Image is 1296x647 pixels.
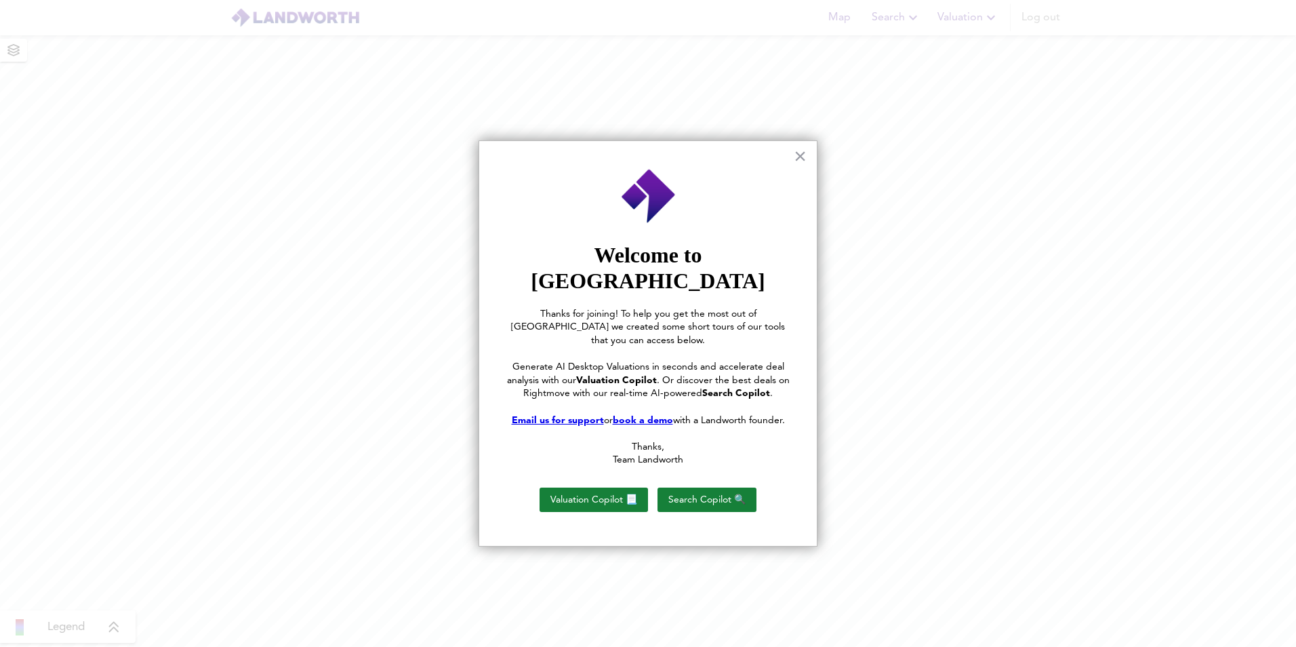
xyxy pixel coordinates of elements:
p: Team Landworth [506,454,790,467]
span: with a Landworth founder. [673,416,785,425]
strong: Search Copilot [702,389,770,398]
span: or [604,416,613,425]
button: Valuation Copilot 📃 [540,488,648,512]
a: Email us for support [512,416,604,425]
span: . Or discover the best deals on Rightmove with our real-time AI-powered [523,376,792,399]
span: . [770,389,773,398]
img: Employee Photo [620,168,677,224]
button: Search Copilot 🔍 [657,488,756,512]
p: Thanks for joining! To help you get the most out of [GEOGRAPHIC_DATA] we created some short tours... [506,308,790,348]
a: book a demo [613,416,673,425]
p: Welcome to [GEOGRAPHIC_DATA] [506,242,790,294]
p: Thanks, [506,441,790,454]
span: Generate AI Desktop Valuations in seconds and accelerate deal analysis with our [507,362,787,385]
strong: Valuation Copilot [576,376,657,385]
button: Close [794,145,807,167]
